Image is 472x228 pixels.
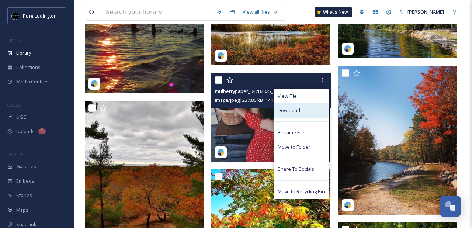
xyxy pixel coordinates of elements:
span: Pure Ludington [23,13,57,19]
span: Maps [16,207,28,214]
span: COLLECT [7,102,23,108]
a: What's New [315,7,352,17]
img: mulberrypaper_04282025_17853119020548367.jpg [211,73,330,162]
div: 1 [38,128,46,134]
span: Galleries [16,163,36,170]
span: mulberrypaper_04282025_17853119020548367.jpg [215,88,325,94]
span: [PERSON_NAME] [407,8,444,15]
span: Move to Folder [278,144,310,151]
img: snapsea-logo.png [217,52,225,59]
span: Embeds [16,177,34,184]
span: Move to Recycling Bin [278,188,325,195]
img: suszeks_04282025_18147079219280701.jpg [338,66,457,215]
span: MEDIA [7,38,20,44]
a: View all files [239,5,282,19]
span: Media Centres [16,78,49,85]
span: Rename File [278,129,305,136]
span: Collections [16,64,41,71]
input: Search your library [102,4,212,20]
img: snapsea-logo.png [217,149,225,156]
img: pureludingtonF-2.png [12,12,19,20]
span: Stories [16,192,32,199]
span: Share To Socials [278,166,314,173]
span: Uploads [16,128,35,135]
span: WIDGETS [7,152,24,157]
span: Download [278,107,300,114]
img: snapsea-logo.png [91,80,98,87]
span: Library [16,49,31,56]
a: [PERSON_NAME] [395,5,448,19]
span: SnapLink [16,221,37,228]
span: image/jpeg | 237.86 kB | 1440 x 1080 [215,97,289,103]
img: snapsea-logo.png [344,201,351,209]
button: Open Chat [440,196,461,217]
span: View File [278,93,297,100]
img: snapsea-logo.png [344,45,351,52]
span: UGC [16,114,26,121]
